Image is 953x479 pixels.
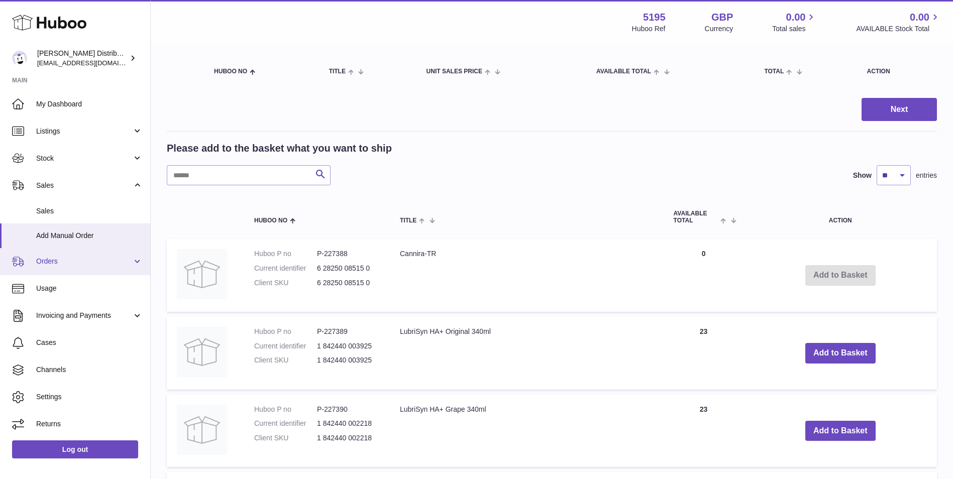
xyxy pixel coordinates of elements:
[317,355,380,365] dd: 1 842440 003925
[856,24,941,34] span: AVAILABLE Stock Total
[254,341,317,351] dt: Current identifier
[12,51,27,66] img: internalAdmin-5195@internal.huboo.com
[36,206,143,216] span: Sales
[664,395,744,467] td: 23
[177,249,227,299] img: Cannira-TR
[37,59,148,67] span: [EMAIL_ADDRESS][DOMAIN_NAME]
[36,338,143,347] span: Cases
[596,68,651,75] span: AVAILABLE Total
[254,249,317,259] dt: Huboo P no
[36,231,143,241] span: Add Manual Order
[632,24,666,34] div: Huboo Ref
[317,405,380,414] dd: P-227390
[317,264,380,273] dd: 6 28250 08515 0
[772,11,817,34] a: 0.00 Total sales
[254,405,317,414] dt: Huboo P no
[910,11,929,24] span: 0.00
[37,49,128,68] div: [PERSON_NAME] Distribution
[711,11,733,24] strong: GBP
[36,99,143,109] span: My Dashboard
[744,200,937,233] th: Action
[664,317,744,390] td: 23
[805,343,876,364] button: Add to Basket
[36,419,143,429] span: Returns
[36,257,132,266] span: Orders
[254,419,317,428] dt: Current identifier
[317,341,380,351] dd: 1 842440 003925
[36,154,132,163] span: Stock
[317,433,380,443] dd: 1 842440 002218
[390,317,664,390] td: LubriSyn HA+ Original 340ml
[177,327,227,377] img: LubriSyn HA+ Original 340ml
[674,210,718,223] span: AVAILABLE Total
[254,327,317,336] dt: Huboo P no
[317,278,380,288] dd: 6 28250 08515 0
[805,421,876,441] button: Add to Basket
[36,284,143,293] span: Usage
[317,249,380,259] dd: P-227388
[36,181,132,190] span: Sales
[36,365,143,375] span: Channels
[317,327,380,336] dd: P-227389
[12,440,138,458] a: Log out
[167,142,392,155] h2: Please add to the basket what you want to ship
[856,11,941,34] a: 0.00 AVAILABLE Stock Total
[36,392,143,402] span: Settings
[390,239,664,312] td: Cannira-TR
[254,264,317,273] dt: Current identifier
[254,433,317,443] dt: Client SKU
[329,68,346,75] span: Title
[862,98,937,122] button: Next
[643,11,666,24] strong: 5195
[772,24,817,34] span: Total sales
[177,405,227,455] img: LubriSyn HA+ Grape 340ml
[390,395,664,467] td: LubriSyn HA+ Grape 340ml
[254,355,317,365] dt: Client SKU
[664,239,744,312] td: 0
[427,68,482,75] span: Unit Sales Price
[214,68,247,75] span: Huboo no
[786,11,806,24] span: 0.00
[705,24,733,34] div: Currency
[764,68,784,75] span: Total
[400,217,416,224] span: Title
[254,217,287,224] span: Huboo no
[853,171,872,180] label: Show
[36,311,132,320] span: Invoicing and Payments
[916,171,937,180] span: entries
[867,68,927,75] div: Action
[254,278,317,288] dt: Client SKU
[317,419,380,428] dd: 1 842440 002218
[36,127,132,136] span: Listings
